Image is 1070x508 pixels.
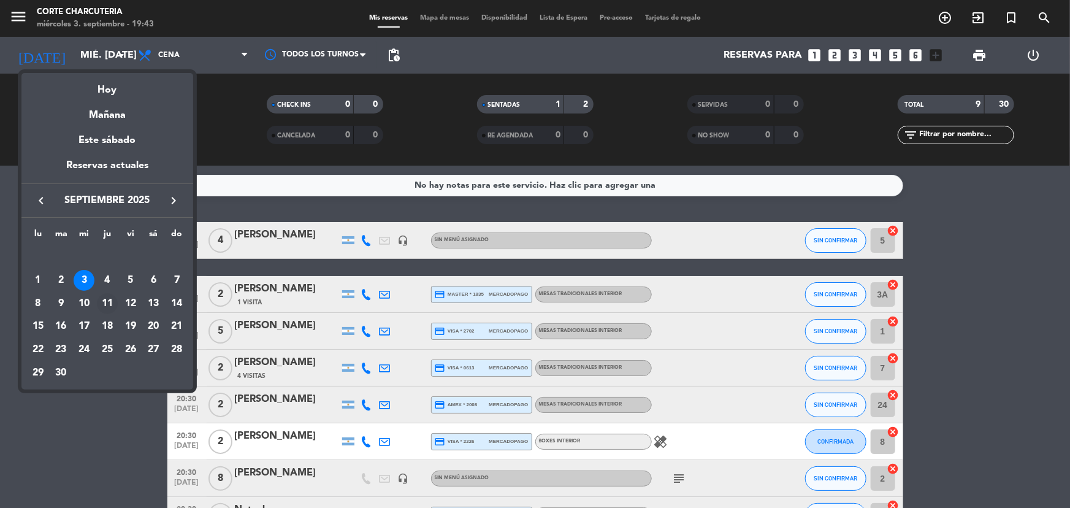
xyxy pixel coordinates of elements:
div: 4 [97,270,118,291]
div: 22 [28,339,48,360]
div: 16 [51,316,72,337]
td: 27 de septiembre de 2025 [142,338,166,361]
td: 24 de septiembre de 2025 [72,338,96,361]
td: 18 de septiembre de 2025 [96,315,119,339]
div: 20 [143,316,164,337]
td: 21 de septiembre de 2025 [165,315,188,339]
td: 22 de septiembre de 2025 [26,338,50,361]
td: 4 de septiembre de 2025 [96,269,119,292]
div: Reservas actuales [21,158,193,183]
td: 20 de septiembre de 2025 [142,315,166,339]
th: jueves [96,227,119,246]
div: 21 [166,316,187,337]
div: 29 [28,363,48,383]
div: 8 [28,293,48,314]
td: 3 de septiembre de 2025 [72,269,96,292]
div: 2 [51,270,72,291]
td: 11 de septiembre de 2025 [96,292,119,315]
th: miércoles [72,227,96,246]
td: 29 de septiembre de 2025 [26,361,50,385]
th: martes [50,227,73,246]
div: Mañana [21,98,193,123]
div: 26 [120,339,141,360]
div: 1 [28,270,48,291]
td: 1 de septiembre de 2025 [26,269,50,292]
i: keyboard_arrow_right [166,193,181,208]
div: 12 [120,293,141,314]
div: 23 [51,339,72,360]
div: 28 [166,339,187,360]
th: sábado [142,227,166,246]
td: 2 de septiembre de 2025 [50,269,73,292]
td: 28 de septiembre de 2025 [165,338,188,361]
td: 9 de septiembre de 2025 [50,292,73,315]
div: 18 [97,316,118,337]
div: 30 [51,363,72,383]
td: 15 de septiembre de 2025 [26,315,50,339]
td: 19 de septiembre de 2025 [119,315,142,339]
div: 13 [143,293,164,314]
th: viernes [119,227,142,246]
div: 27 [143,339,164,360]
td: 23 de septiembre de 2025 [50,338,73,361]
span: septiembre 2025 [52,193,162,209]
td: 8 de septiembre de 2025 [26,292,50,315]
th: domingo [165,227,188,246]
div: 3 [74,270,94,291]
td: 10 de septiembre de 2025 [72,292,96,315]
td: 17 de septiembre de 2025 [72,315,96,339]
td: 6 de septiembre de 2025 [142,269,166,292]
td: SEP. [26,245,188,269]
td: 14 de septiembre de 2025 [165,292,188,315]
div: Hoy [21,73,193,98]
div: 11 [97,293,118,314]
td: 12 de septiembre de 2025 [119,292,142,315]
td: 26 de septiembre de 2025 [119,338,142,361]
div: 15 [28,316,48,337]
div: Este sábado [21,123,193,158]
td: 5 de septiembre de 2025 [119,269,142,292]
i: keyboard_arrow_left [34,193,48,208]
div: 9 [51,293,72,314]
div: 14 [166,293,187,314]
td: 13 de septiembre de 2025 [142,292,166,315]
div: 17 [74,316,94,337]
div: 19 [120,316,141,337]
td: 30 de septiembre de 2025 [50,361,73,385]
th: lunes [26,227,50,246]
button: keyboard_arrow_right [162,193,185,209]
div: 7 [166,270,187,291]
div: 10 [74,293,94,314]
div: 24 [74,339,94,360]
div: 5 [120,270,141,291]
td: 25 de septiembre de 2025 [96,338,119,361]
div: 25 [97,339,118,360]
button: keyboard_arrow_left [30,193,52,209]
td: 7 de septiembre de 2025 [165,269,188,292]
div: 6 [143,270,164,291]
td: 16 de septiembre de 2025 [50,315,73,339]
